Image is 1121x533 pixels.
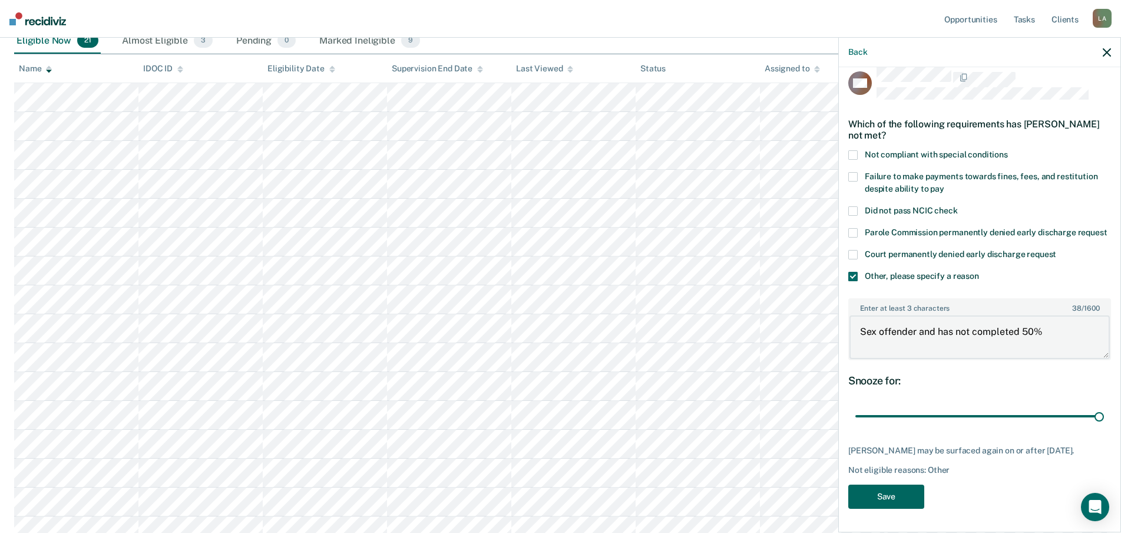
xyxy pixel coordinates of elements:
div: Marked Ineligible [317,28,422,54]
div: Not eligible reasons: Other [848,465,1111,475]
span: Failure to make payments towards fines, fees, and restitution despite ability to pay [865,172,1097,193]
span: / 1600 [1072,304,1099,312]
div: Last Viewed [516,64,573,74]
div: Status [640,64,666,74]
span: Not compliant with special conditions [865,150,1008,159]
span: 21 [77,33,98,48]
div: Assigned to [765,64,820,74]
div: IDOC ID [143,64,183,74]
span: Other, please specify a reason [865,271,979,281]
span: Parole Commission permanently denied early discharge request [865,228,1107,237]
div: Eligible Now [14,28,101,54]
div: Snooze for: [848,374,1111,387]
div: L A [1093,9,1112,28]
label: Enter at least 3 characters [849,300,1110,312]
span: 0 [277,33,296,48]
span: Court permanently denied early discharge request [865,249,1056,259]
span: Did not pass NCIC check [865,206,958,215]
div: Which of the following requirements has [PERSON_NAME] not met? [848,109,1111,150]
span: 3 [194,33,213,48]
textarea: Sex offender and has not completed 50% [849,315,1110,359]
span: 9 [401,33,420,48]
div: Eligibility Date [267,64,335,74]
span: 38 [1072,304,1082,312]
button: Back [848,47,867,57]
div: Name [19,64,52,74]
div: Open Intercom Messenger [1081,493,1109,521]
div: Pending [234,28,298,54]
img: Recidiviz [9,12,66,25]
button: Save [848,485,924,509]
div: [PERSON_NAME] may be surfaced again on or after [DATE]. [848,446,1111,456]
div: Almost Eligible [120,28,215,54]
div: Supervision End Date [392,64,483,74]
